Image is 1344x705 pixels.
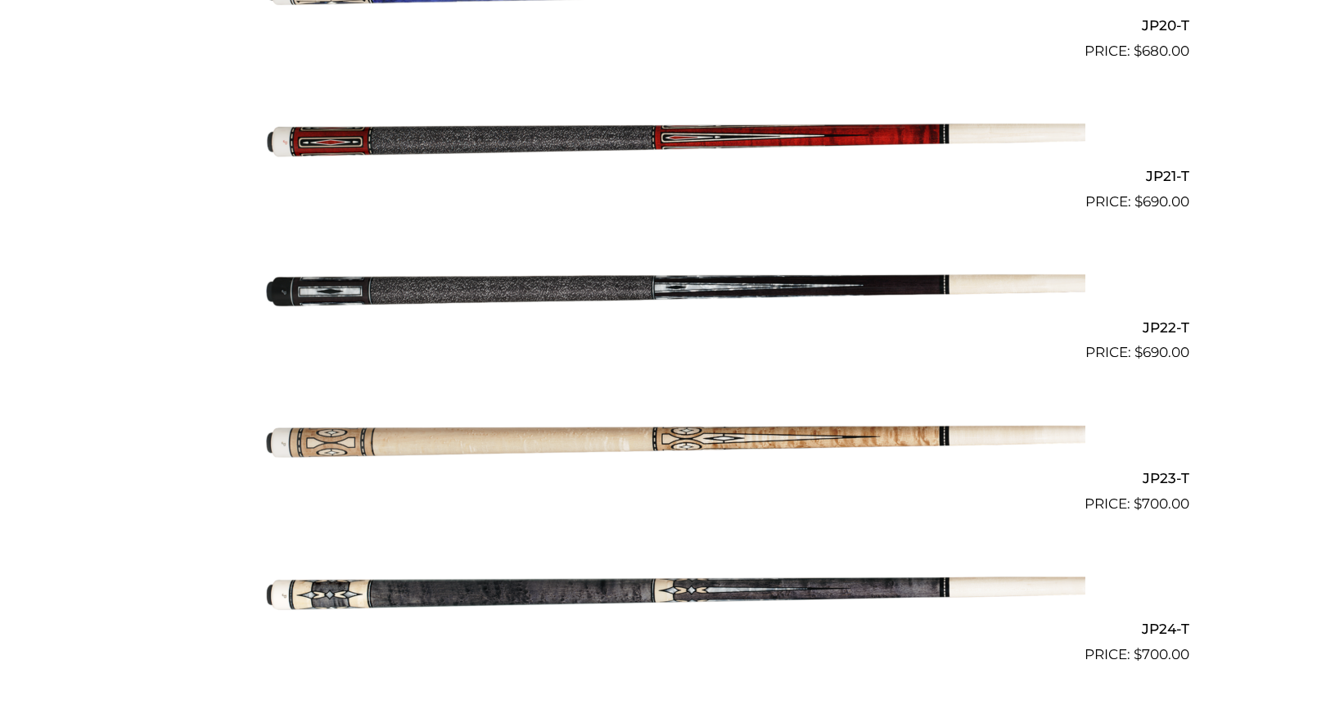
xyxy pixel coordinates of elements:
[155,312,1189,342] h2: JP22-T
[155,463,1189,493] h2: JP23-T
[1134,43,1142,59] span: $
[155,219,1189,364] a: JP22-T $690.00
[155,614,1189,644] h2: JP24-T
[155,10,1189,40] h2: JP20-T
[1134,193,1143,210] span: $
[259,219,1085,357] img: JP22-T
[1134,193,1189,210] bdi: 690.00
[1134,495,1189,512] bdi: 700.00
[1134,43,1189,59] bdi: 680.00
[155,370,1189,514] a: JP23-T $700.00
[259,69,1085,206] img: JP21-T
[1134,344,1189,360] bdi: 690.00
[155,522,1189,666] a: JP24-T $700.00
[259,522,1085,659] img: JP24-T
[155,161,1189,192] h2: JP21-T
[1134,344,1143,360] span: $
[259,370,1085,508] img: JP23-T
[1134,646,1189,662] bdi: 700.00
[155,69,1189,213] a: JP21-T $690.00
[1134,646,1142,662] span: $
[1134,495,1142,512] span: $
